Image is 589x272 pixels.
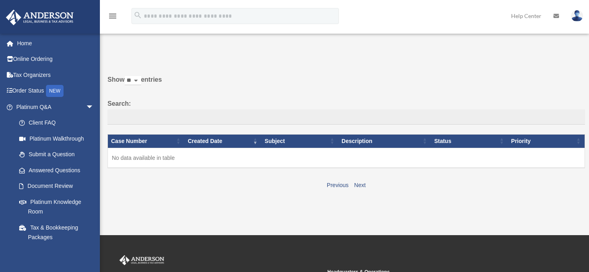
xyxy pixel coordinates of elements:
[125,76,141,85] select: Showentries
[11,162,98,178] a: Answered Questions
[11,220,102,245] a: Tax & Bookkeeping Packages
[107,109,585,125] input: Search:
[261,134,338,148] th: Subject: activate to sort column ascending
[4,10,76,25] img: Anderson Advisors Platinum Portal
[185,134,261,148] th: Created Date: activate to sort column ascending
[107,98,585,125] label: Search:
[6,83,106,99] a: Order StatusNEW
[11,115,102,131] a: Client FAQ
[118,255,166,266] img: Anderson Advisors Platinum Portal
[133,11,142,20] i: search
[338,134,431,148] th: Description: activate to sort column ascending
[46,85,64,97] div: NEW
[431,134,508,148] th: Status: activate to sort column ascending
[11,194,102,220] a: Platinum Knowledge Room
[11,131,102,147] a: Platinum Walkthrough
[6,99,102,115] a: Platinum Q&Aarrow_drop_down
[6,51,106,67] a: Online Ordering
[327,182,348,188] a: Previous
[508,134,585,148] th: Priority: activate to sort column ascending
[11,147,102,163] a: Submit a Question
[108,11,117,21] i: menu
[354,182,366,188] a: Next
[11,178,102,194] a: Document Review
[571,10,583,22] img: User Pic
[6,35,106,51] a: Home
[108,148,585,168] td: No data available in table
[107,74,585,93] label: Show entries
[86,99,102,115] span: arrow_drop_down
[6,67,106,83] a: Tax Organizers
[108,134,185,148] th: Case Number: activate to sort column ascending
[108,14,117,21] a: menu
